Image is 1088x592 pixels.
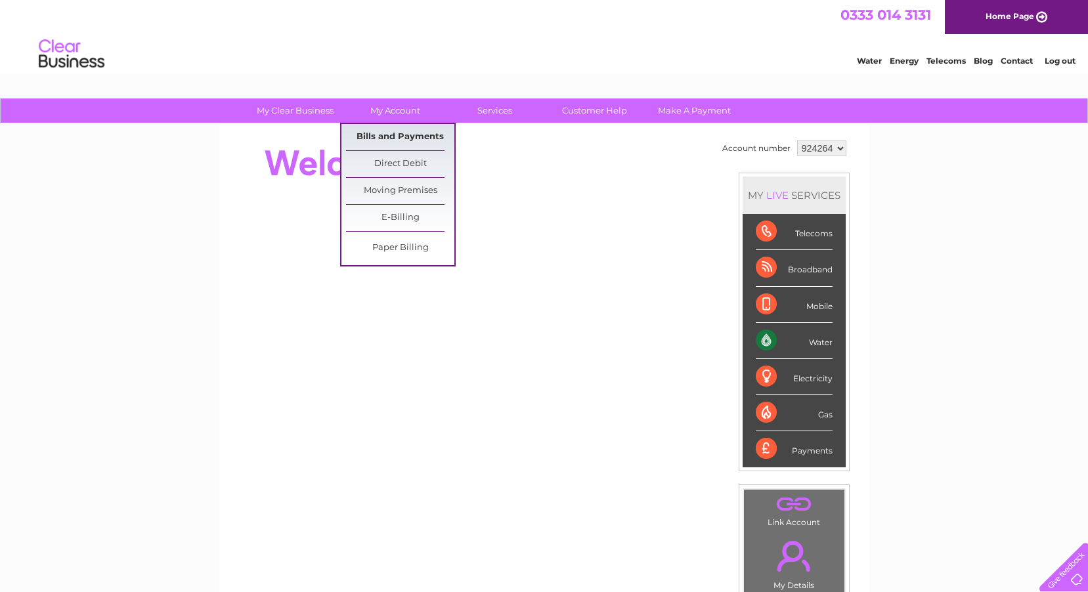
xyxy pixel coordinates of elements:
[234,7,855,64] div: Clear Business is a trading name of Verastar Limited (registered in [GEOGRAPHIC_DATA] No. 3667643...
[857,56,882,66] a: Water
[38,34,105,74] img: logo.png
[346,151,454,177] a: Direct Debit
[747,533,841,579] a: .
[346,178,454,204] a: Moving Premises
[926,56,966,66] a: Telecoms
[341,98,449,123] a: My Account
[756,431,833,467] div: Payments
[719,137,794,159] td: Account number
[640,98,749,123] a: Make A Payment
[743,489,845,530] td: Link Account
[1001,56,1033,66] a: Contact
[441,98,549,123] a: Services
[756,395,833,431] div: Gas
[756,359,833,395] div: Electricity
[756,250,833,286] div: Broadband
[974,56,993,66] a: Blog
[890,56,919,66] a: Energy
[840,7,931,23] a: 0333 014 3131
[756,323,833,359] div: Water
[540,98,649,123] a: Customer Help
[1045,56,1076,66] a: Log out
[747,493,841,516] a: .
[764,189,791,201] div: LIVE
[346,205,454,231] a: E-Billing
[743,177,846,214] div: MY SERVICES
[346,235,454,261] a: Paper Billing
[241,98,349,123] a: My Clear Business
[346,124,454,150] a: Bills and Payments
[756,287,833,323] div: Mobile
[756,214,833,250] div: Telecoms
